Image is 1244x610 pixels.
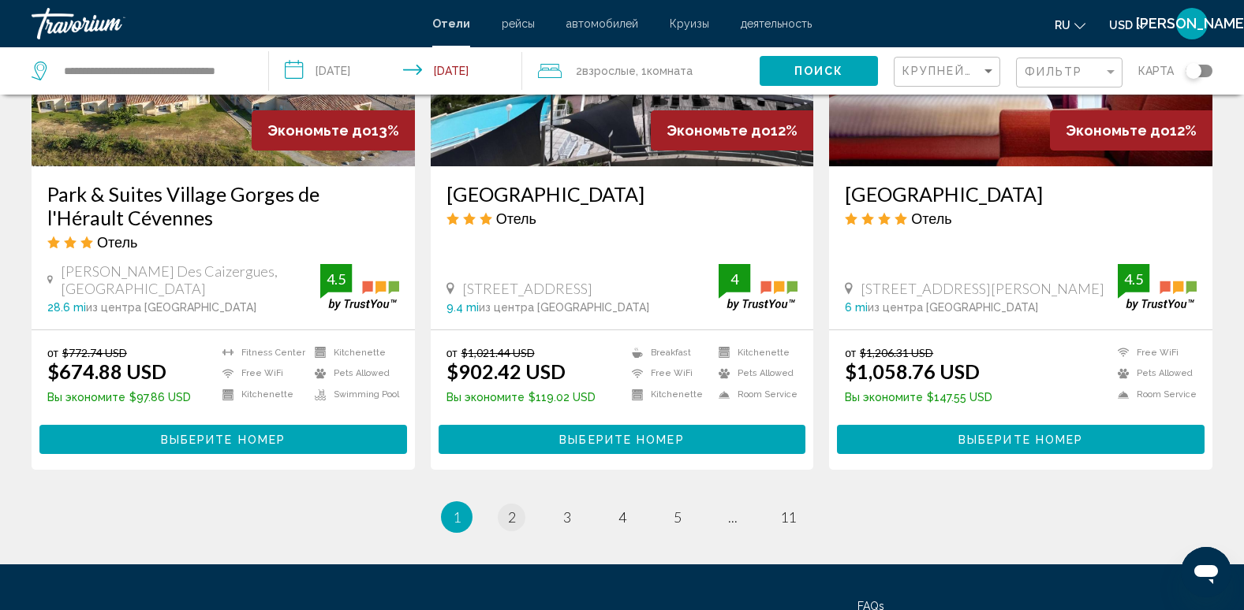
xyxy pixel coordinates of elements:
span: 4 [618,508,626,526]
span: Выберите номер [958,433,1083,446]
li: Kitchenette [711,346,798,359]
div: 12% [651,110,813,151]
button: Filter [1016,57,1123,89]
del: $1,206.31 USD [860,346,933,359]
li: Kitchenette [215,388,307,401]
button: Toggle map [1174,64,1212,78]
span: 2 [508,508,516,526]
span: от [47,346,58,359]
div: 3 star Hotel [446,210,798,227]
li: Fitness Center [215,346,307,359]
ul: Pagination [32,501,1212,533]
span: Вы экономите [446,391,525,404]
span: ru [1055,19,1070,32]
button: Поиск [760,56,878,85]
li: Free WiFi [624,367,711,381]
a: Выберите номер [39,429,407,446]
span: [STREET_ADDRESS][PERSON_NAME] [861,280,1104,297]
li: Pets Allowed [307,367,399,381]
span: Отель [496,210,536,227]
span: Комната [647,65,693,77]
ins: $902.42 USD [446,359,566,383]
button: Change currency [1109,13,1148,36]
button: Travelers: 2 adults, 0 children [522,47,760,95]
h3: [GEOGRAPHIC_DATA] [446,182,798,206]
span: [STREET_ADDRESS] [462,280,592,297]
mat-select: Sort by [902,65,996,79]
div: 4 [719,270,750,288]
span: Вы экономите [47,391,125,404]
li: Free WiFi [1110,346,1197,359]
iframe: Кнопка запуска окна обмена сообщениями [1181,547,1231,597]
span: из центра [GEOGRAPHIC_DATA] [868,301,1038,314]
span: Отели [432,17,470,30]
span: , 1 [636,60,693,82]
li: Kitchenette [624,388,711,401]
span: 9.4 mi [446,301,479,314]
span: Экономьте до [267,122,372,139]
a: Travorium [32,8,417,39]
a: Выберите номер [837,429,1205,446]
img: trustyou-badge.svg [1118,264,1197,311]
span: 3 [563,508,571,526]
img: trustyou-badge.svg [719,264,798,311]
del: $1,021.44 USD [461,346,535,359]
span: 28.6 mi [47,301,86,314]
span: из центра [GEOGRAPHIC_DATA] [479,301,649,314]
button: Выберите номер [837,425,1205,454]
span: ... [728,508,738,526]
button: User Menu [1171,7,1212,40]
button: Change language [1055,13,1085,36]
li: Swimming Pool [307,388,399,401]
li: Room Service [1110,388,1197,401]
p: $97.86 USD [47,391,191,404]
span: Экономьте до [667,122,771,139]
p: $119.02 USD [446,391,596,404]
span: Вы экономите [845,391,923,404]
a: [GEOGRAPHIC_DATA] [845,182,1197,206]
span: от [446,346,458,359]
button: Выберите номер [39,425,407,454]
li: Free WiFi [215,367,307,381]
ins: $674.88 USD [47,359,166,383]
div: 3 star Hotel [47,233,399,251]
del: $772.74 USD [62,346,127,359]
span: Отель [97,233,137,251]
li: Room Service [711,388,798,401]
div: 4 star Hotel [845,210,1197,227]
a: автомобилей [566,17,638,30]
li: Pets Allowed [1110,367,1197,381]
span: Крупнейшие сбережения [902,65,1091,77]
span: Поиск [794,65,844,78]
span: [PERSON_NAME] Des Caizergues, [GEOGRAPHIC_DATA] [61,262,320,297]
a: рейсы [502,17,535,30]
span: Отель [911,210,951,227]
span: 2 [576,60,636,82]
div: 12% [1050,110,1212,151]
span: из центра [GEOGRAPHIC_DATA] [86,301,256,314]
span: 1 [453,508,461,526]
li: Kitchenette [307,346,399,359]
a: Выберите номер [439,429,806,446]
a: Park & Suites Village Gorges de l'Hérault Cévennes [47,182,399,229]
span: Фильтр [1025,65,1083,78]
div: 13% [252,110,415,151]
a: Круизы [670,17,709,30]
span: Взрослые [582,65,636,77]
span: Выберите номер [161,433,286,446]
button: Выберите номер [439,425,806,454]
span: 5 [674,508,682,526]
a: деятельность [741,17,812,30]
span: 11 [780,508,796,526]
li: Pets Allowed [711,367,798,381]
span: 6 mi [845,301,868,314]
img: trustyou-badge.svg [320,264,399,311]
span: Экономьте до [1066,122,1170,139]
span: карта [1138,60,1174,82]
